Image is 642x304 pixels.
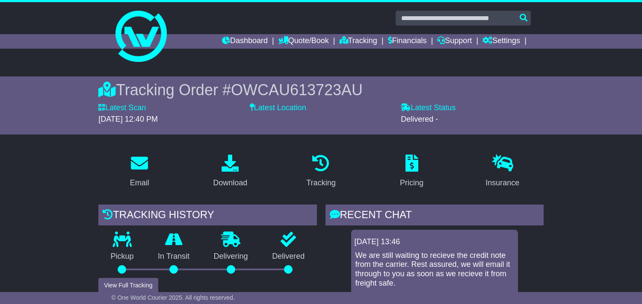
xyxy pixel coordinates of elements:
[222,34,268,49] a: Dashboard
[98,81,544,99] div: Tracking Order #
[355,237,515,247] div: [DATE] 13:46
[401,115,438,123] span: Delivered -
[98,278,158,293] button: View Full Tracking
[111,294,235,301] span: © One World Courier 2025. All rights reserved.
[98,115,158,123] span: [DATE] 12:40 PM
[394,152,429,192] a: Pricing
[98,205,317,228] div: Tracking history
[388,34,427,49] a: Financials
[231,81,363,99] span: OWCAU613723AU
[250,103,306,113] label: Latest Location
[124,152,155,192] a: Email
[146,252,202,261] p: In Transit
[306,177,335,189] div: Tracking
[400,177,423,189] div: Pricing
[98,252,146,261] p: Pickup
[213,177,247,189] div: Download
[260,252,317,261] p: Delivered
[482,34,520,49] a: Settings
[98,103,146,113] label: Latest Scan
[301,152,341,192] a: Tracking
[130,177,149,189] div: Email
[355,251,514,288] p: We are still waiting to recieve the credit note from the carrier. Rest assured, we will email it ...
[325,205,544,228] div: RECENT CHAT
[201,252,260,261] p: Delivering
[207,152,253,192] a: Download
[437,34,472,49] a: Support
[480,152,525,192] a: Insurance
[340,34,377,49] a: Tracking
[278,34,329,49] a: Quote/Book
[485,177,519,189] div: Insurance
[401,103,456,113] label: Latest Status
